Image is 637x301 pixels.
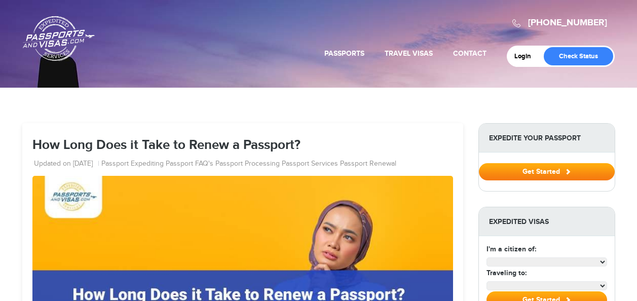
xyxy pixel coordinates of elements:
[514,52,538,60] a: Login
[479,163,615,180] button: Get Started
[340,159,396,169] a: Passport Renewal
[282,159,338,169] a: Passport Services
[486,244,536,254] label: I'm a citizen of:
[215,159,280,169] a: Passport Processing
[479,207,615,236] strong: Expedited Visas
[34,159,99,169] li: Updated on [DATE]
[453,49,486,58] a: Contact
[479,124,615,153] strong: Expedite Your Passport
[166,159,213,169] a: Passport FAQ's
[479,167,615,175] a: Get Started
[32,138,453,153] h1: How Long Does it Take to Renew a Passport?
[528,17,607,28] a: [PHONE_NUMBER]
[23,16,95,61] a: Passports & [DOMAIN_NAME]
[385,49,433,58] a: Travel Visas
[544,47,613,65] a: Check Status
[324,49,364,58] a: Passports
[486,268,527,278] label: Traveling to:
[101,159,164,169] a: Passport Expediting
